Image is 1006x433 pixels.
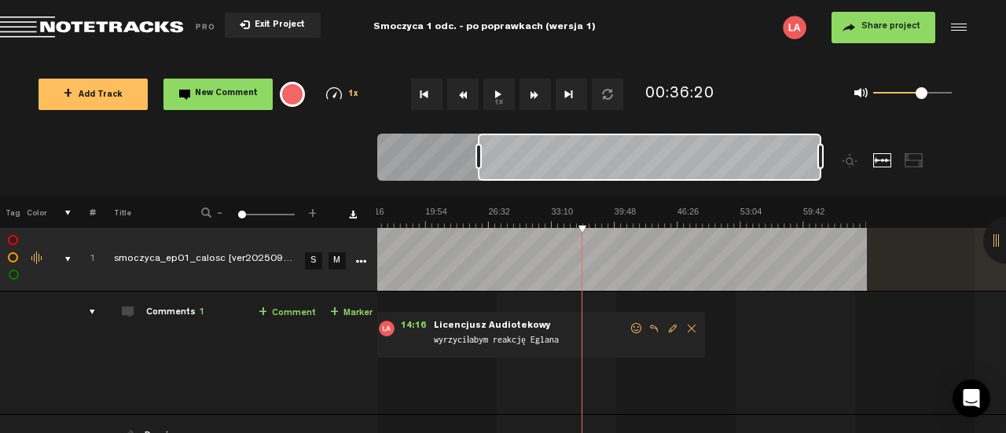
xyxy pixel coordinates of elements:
span: New Comment [195,90,258,98]
span: wyrzyciłabym reakcję Eglana [432,333,629,350]
button: Go to end [556,79,587,110]
td: Change the color of the waveform [24,228,47,292]
div: Smoczyca 1 odc. - po poprawkach (wersja 1) [323,8,646,47]
div: Comments [146,306,204,320]
a: Download comments [349,211,357,218]
button: Share project [832,12,935,43]
a: More [353,253,368,267]
button: 1x [483,79,515,110]
a: Comment [259,304,316,322]
a: Marker [330,304,373,322]
div: Click to change the order number [74,252,98,267]
td: comments, stamps & drawings [47,228,72,292]
span: 1x [348,90,359,99]
div: Smoczyca 1 odc. - po poprawkach (wersja 1) [373,8,596,47]
button: +Add Track [39,79,148,110]
th: # [72,196,96,228]
button: Fast Forward [520,79,551,110]
div: {{ tooltip_message }} [280,82,305,107]
span: Licencjusz Audiotekowy [432,321,553,332]
div: Open Intercom Messenger [953,380,990,417]
button: New Comment [163,79,273,110]
a: M [329,252,346,270]
button: Rewind [447,79,479,110]
span: 1 [199,308,204,317]
span: Delete comment [682,323,701,334]
span: 14:16 [395,321,432,336]
span: Add Track [64,91,123,100]
span: - [214,206,226,215]
div: 00:36:20 [645,83,714,106]
button: Go to beginning [411,79,442,110]
div: comments [74,304,98,320]
td: Click to edit the title smoczyca_ep01_calosc [ver20250910] [96,228,300,292]
th: Title [96,196,180,228]
span: + [330,306,339,319]
span: + [307,206,319,215]
span: Exit Project [250,21,305,30]
div: 1x [311,87,373,101]
span: Share project [861,22,920,31]
td: comments [72,292,96,415]
div: Change the color of the waveform [26,251,50,266]
span: + [259,306,267,319]
button: Exit Project [225,13,321,38]
span: Edit comment [663,323,682,334]
span: Reply to comment [644,323,663,334]
span: + [64,88,72,101]
td: Click to change the order number 1 [72,228,96,292]
div: Click to edit the title [114,252,318,268]
a: S [305,252,322,270]
img: letters [379,321,395,336]
th: Color [24,196,47,228]
img: speedometer.svg [326,87,342,100]
button: Loop [592,79,623,110]
img: ruler [237,206,866,228]
div: comments, stamps & drawings [50,251,74,267]
img: letters [783,16,806,39]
